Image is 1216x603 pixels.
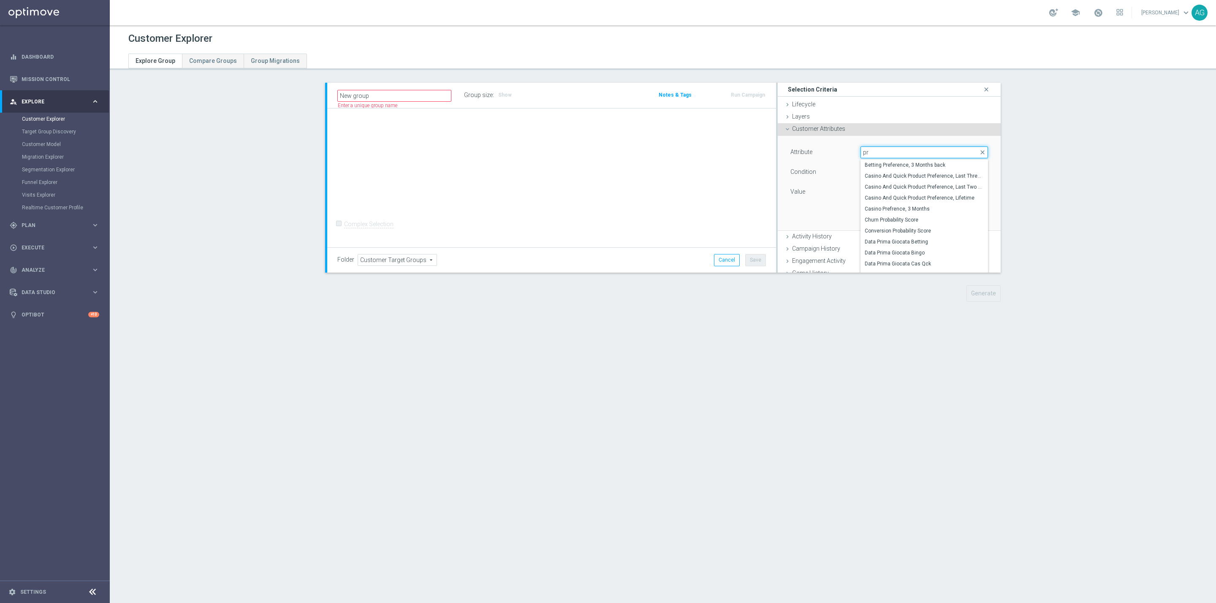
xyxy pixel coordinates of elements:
span: Lifecycle [792,101,815,108]
span: Data Prima Giocata Casino [865,271,984,278]
span: Execute [22,245,91,250]
div: equalizer Dashboard [9,54,100,60]
a: Customer Explorer [22,116,88,122]
input: Quick find [860,146,988,158]
button: Generate [966,285,1001,302]
div: Plan [10,222,91,229]
div: Data Studio [10,289,91,296]
div: Mission Control [10,68,99,90]
label: Folder [337,256,354,263]
button: Cancel [714,254,740,266]
input: Enter a name for this target group [337,90,451,102]
label: Enter a unique group name [338,102,397,109]
i: lightbulb [10,311,17,319]
ul: Tabs [128,54,307,68]
a: Optibot [22,303,88,326]
label: : [493,92,494,99]
div: Migration Explorer [22,151,109,163]
span: Conversion Probability Score [865,227,984,234]
i: keyboard_arrow_right [91,266,99,274]
lable: Attribute [790,149,812,155]
span: keyboard_arrow_down [1181,8,1191,17]
div: Execute [10,244,91,251]
span: Explore Group [136,57,175,64]
span: Game History [792,270,829,276]
h1: Customer Explorer [128,32,212,45]
a: Funnel Explorer [22,179,88,186]
span: Casino And Quick Product Preference, Last Two Weeks [865,184,984,190]
a: Visits Explorer [22,192,88,198]
i: track_changes [10,266,17,274]
button: person_search Explore keyboard_arrow_right [9,98,100,105]
span: Campaign History [792,245,840,252]
i: gps_fixed [10,222,17,229]
div: Optibot [10,303,99,326]
div: Explore [10,98,91,105]
a: Settings [20,589,46,595]
a: [PERSON_NAME]keyboard_arrow_down [1140,6,1192,19]
div: Data Studio keyboard_arrow_right [9,289,100,296]
div: Customer Model [22,138,109,151]
div: Analyze [10,266,91,274]
div: +10 [88,312,99,317]
i: equalizer [10,53,17,61]
span: Compare Groups [189,57,237,64]
span: Plan [22,223,91,228]
a: Migration Explorer [22,154,88,160]
label: Group size [464,92,493,99]
a: Target Group Discovery [22,128,88,135]
h3: Selection Criteria [788,86,837,93]
button: play_circle_outline Execute keyboard_arrow_right [9,244,100,251]
span: Explore [22,99,91,104]
span: Engagement Activity [792,257,846,264]
div: AG [1192,5,1208,21]
i: keyboard_arrow_right [91,97,99,105]
i: play_circle_outline [10,244,17,251]
button: Save [745,254,766,266]
i: keyboard_arrow_right [91,221,99,229]
span: Data Prima Giocata Cas Qck [865,260,984,267]
span: Analyze [22,268,91,273]
button: track_changes Analyze keyboard_arrow_right [9,267,100,273]
div: Visits Explorer [22,189,109,201]
i: keyboard_arrow_right [91,243,99,251]
span: school [1071,8,1080,17]
a: Dashboard [22,46,99,68]
span: Customer Attributes [792,125,845,132]
span: Data Prima Giocata Bingo [865,249,984,256]
i: keyboard_arrow_right [91,288,99,296]
i: settings [8,588,16,596]
a: Customer Model [22,141,88,148]
a: Realtime Customer Profile [22,204,88,211]
span: close [979,149,986,156]
i: close [982,84,991,95]
button: Notes & Tags [658,90,692,100]
div: Customer Explorer [22,113,109,125]
i: person_search [10,98,17,105]
lable: Condition [790,168,816,175]
span: Data Studio [22,290,91,295]
button: gps_fixed Plan keyboard_arrow_right [9,222,100,229]
div: Realtime Customer Profile [22,201,109,214]
div: Funnel Explorer [22,176,109,189]
label: Complex Selection [344,220,394,228]
span: Casino And Quick Product Preference, Lifetime [865,195,984,201]
button: lightbulb Optibot +10 [9,311,100,318]
div: Target Group Discovery [22,125,109,138]
span: Layers [792,113,810,120]
div: Dashboard [10,46,99,68]
button: Mission Control [9,76,100,83]
span: Betting Preference, 3 Months back [865,162,984,168]
div: Segmentation Explorer [22,163,109,176]
span: Activity History [792,233,832,240]
span: Casino And Quick Product Preference, Last Three Months [865,173,984,179]
span: Churn Probability Score [865,216,984,223]
span: Group Migrations [251,57,300,64]
a: Mission Control [22,68,99,90]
